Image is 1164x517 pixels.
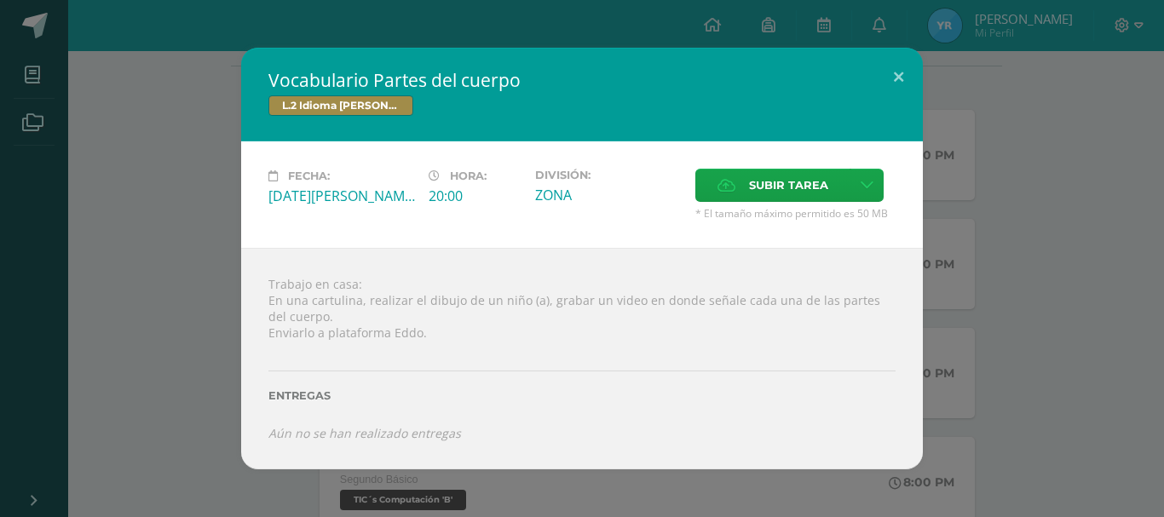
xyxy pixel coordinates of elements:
[268,187,415,205] div: [DATE][PERSON_NAME]
[450,169,487,182] span: Hora:
[749,169,828,201] span: Subir tarea
[695,206,896,221] span: * El tamaño máximo permitido es 50 MB
[268,68,896,92] h2: Vocabulario Partes del cuerpo
[429,187,521,205] div: 20:00
[535,169,682,181] label: División:
[535,186,682,204] div: ZONA
[241,248,923,468] div: Trabajo en casa: En una cartulina, realizar el dibujo de un niño (a), grabar un video en donde se...
[874,48,923,106] button: Close (Esc)
[268,425,461,441] i: Aún no se han realizado entregas
[288,169,330,182] span: Fecha:
[268,95,413,116] span: L.2 Idioma [PERSON_NAME]
[268,389,896,402] label: Entregas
